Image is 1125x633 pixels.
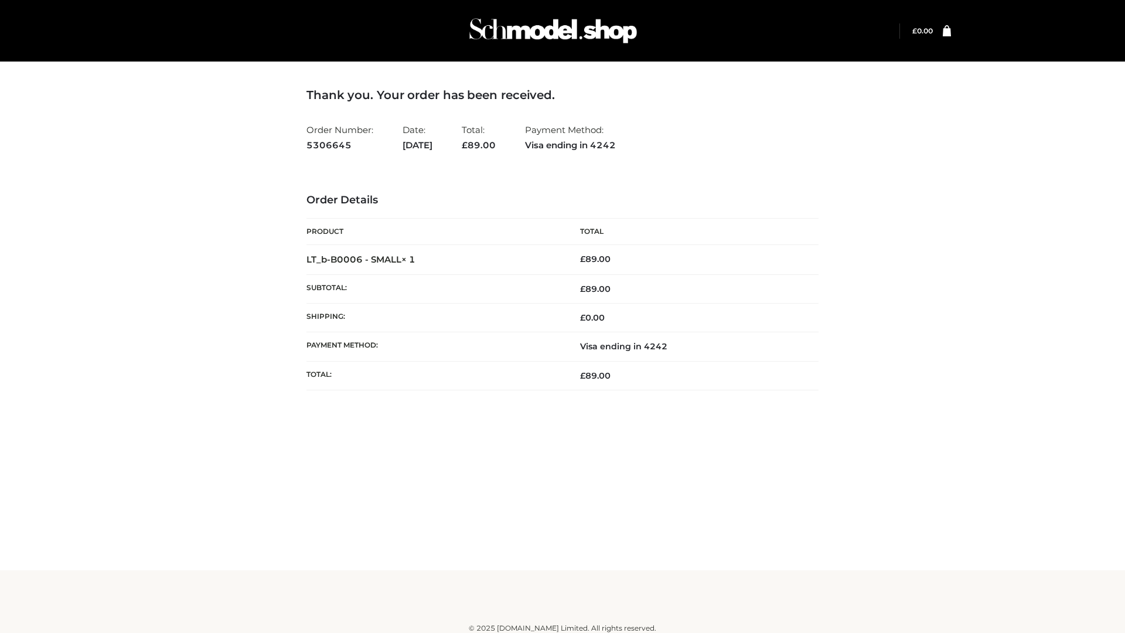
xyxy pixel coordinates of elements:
[525,138,616,153] strong: Visa ending in 4242
[580,254,611,264] bdi: 89.00
[580,284,585,294] span: £
[912,26,933,35] a: £0.00
[306,361,562,390] th: Total:
[465,8,641,54] img: Schmodel Admin 964
[580,254,585,264] span: £
[580,312,605,323] bdi: 0.00
[462,139,496,151] span: 89.00
[525,120,616,155] li: Payment Method:
[403,138,432,153] strong: [DATE]
[580,284,611,294] span: 89.00
[306,304,562,332] th: Shipping:
[403,120,432,155] li: Date:
[306,138,373,153] strong: 5306645
[912,26,933,35] bdi: 0.00
[562,219,819,245] th: Total
[306,120,373,155] li: Order Number:
[562,332,819,361] td: Visa ending in 4242
[401,254,415,265] strong: × 1
[462,139,468,151] span: £
[912,26,917,35] span: £
[306,254,415,265] strong: LT_b-B0006 - SMALL
[306,88,819,102] h3: Thank you. Your order has been received.
[306,332,562,361] th: Payment method:
[306,219,562,245] th: Product
[306,194,819,207] h3: Order Details
[306,274,562,303] th: Subtotal:
[462,120,496,155] li: Total:
[580,370,585,381] span: £
[580,370,611,381] span: 89.00
[580,312,585,323] span: £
